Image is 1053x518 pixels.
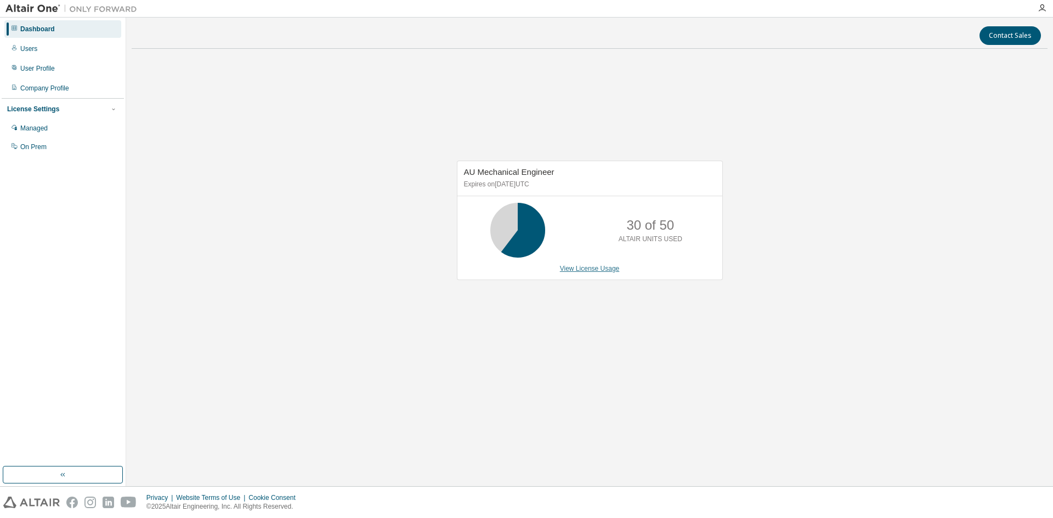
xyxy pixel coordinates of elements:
[248,493,302,502] div: Cookie Consent
[20,84,69,93] div: Company Profile
[560,265,620,272] a: View License Usage
[3,497,60,508] img: altair_logo.svg
[464,167,554,177] span: AU Mechanical Engineer
[5,3,143,14] img: Altair One
[146,493,176,502] div: Privacy
[20,25,55,33] div: Dashboard
[20,124,48,133] div: Managed
[20,64,55,73] div: User Profile
[980,26,1041,45] button: Contact Sales
[20,143,47,151] div: On Prem
[176,493,248,502] div: Website Terms of Use
[626,216,674,235] p: 30 of 50
[103,497,114,508] img: linkedin.svg
[464,180,713,189] p: Expires on [DATE] UTC
[619,235,682,244] p: ALTAIR UNITS USED
[66,497,78,508] img: facebook.svg
[146,502,302,511] p: © 2025 Altair Engineering, Inc. All Rights Reserved.
[84,497,96,508] img: instagram.svg
[20,44,37,53] div: Users
[7,105,59,113] div: License Settings
[121,497,137,508] img: youtube.svg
